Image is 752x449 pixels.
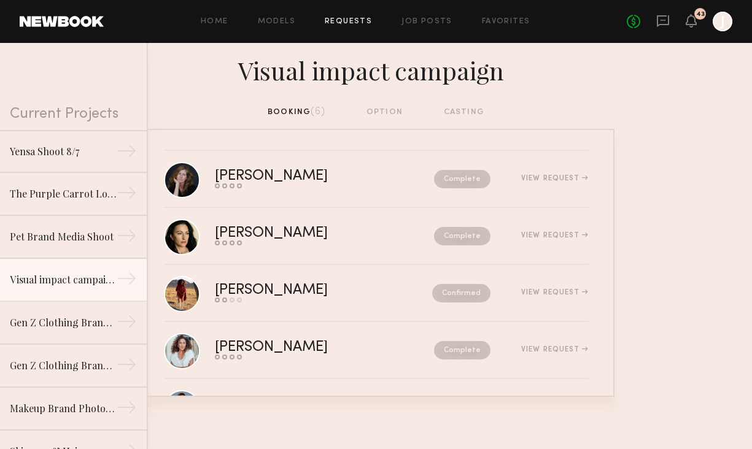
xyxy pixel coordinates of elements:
nb-request-status: Complete [434,341,490,359]
a: [PERSON_NAME]ConfirmedView Request [164,265,589,322]
div: Visual impact campaign [10,272,117,287]
div: Makeup Brand Photoshoot [10,401,117,416]
div: Yensa Shoot 8/7 [10,144,117,159]
div: Visual impact campaign [138,53,614,86]
div: → [117,355,137,379]
div: Gen Z Clothing Brand Lifestyle Shoot [10,315,117,330]
a: Job Posts [401,18,452,26]
div: → [117,141,137,166]
a: J [713,12,732,31]
div: [PERSON_NAME] [215,169,381,183]
div: Pet Brand Media Shoot [10,229,117,244]
a: Models [258,18,295,26]
div: View Request [521,289,588,296]
div: → [117,397,137,422]
a: Home [201,18,228,26]
a: [PERSON_NAME]CompleteView Request [164,151,589,208]
div: View Request [521,232,588,239]
div: → [117,269,137,293]
div: The Purple Carrot Lofi Shoot [10,186,117,201]
div: [PERSON_NAME] [215,226,381,240]
div: View Request [521,175,588,182]
nb-request-status: Confirmed [432,284,490,302]
div: Gen Z Clothing Brand Ecomm Shoot [10,358,117,373]
div: → [117,312,137,336]
a: Requests [325,18,372,26]
div: → [117,183,137,207]
a: [PERSON_NAME]CompleteView Request [164,208,589,265]
div: View Request [521,346,588,353]
div: 43 [696,11,705,18]
a: [PERSON_NAME]CompleteView Request [164,322,589,379]
nb-request-status: Complete [434,170,490,188]
div: [PERSON_NAME] [215,340,381,355]
a: Favorites [482,18,530,26]
nb-request-status: Complete [434,227,490,245]
div: → [117,226,137,250]
div: [PERSON_NAME] [215,283,380,297]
